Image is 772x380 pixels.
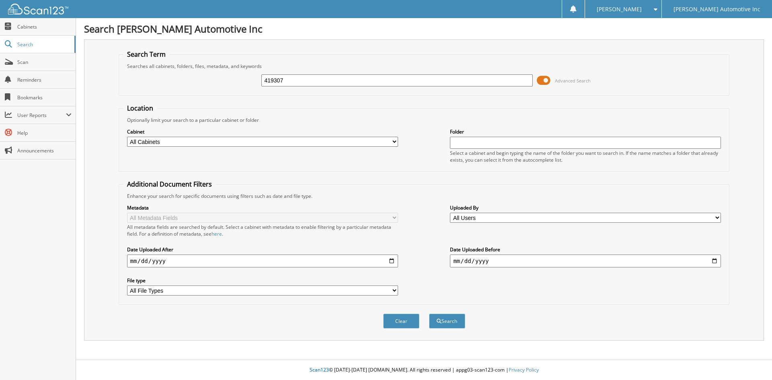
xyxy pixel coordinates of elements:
[127,128,398,135] label: Cabinet
[17,59,72,66] span: Scan
[17,23,72,30] span: Cabinets
[555,78,591,84] span: Advanced Search
[450,246,721,253] label: Date Uploaded Before
[84,22,764,35] h1: Search [PERSON_NAME] Automotive Inc
[76,360,772,380] div: © [DATE]-[DATE] [DOMAIN_NAME]. All rights reserved | appg03-scan123-com |
[509,366,539,373] a: Privacy Policy
[123,193,725,199] div: Enhance your search for specific documents using filters such as date and file type.
[17,129,72,136] span: Help
[450,204,721,211] label: Uploaded By
[127,224,398,237] div: All metadata fields are searched by default. Select a cabinet with metadata to enable filtering b...
[123,104,157,113] legend: Location
[123,117,725,123] div: Optionally limit your search to a particular cabinet or folder
[450,150,721,163] div: Select a cabinet and begin typing the name of the folder you want to search in. If the name match...
[17,94,72,101] span: Bookmarks
[17,76,72,83] span: Reminders
[127,204,398,211] label: Metadata
[123,50,170,59] legend: Search Term
[310,366,329,373] span: Scan123
[17,112,66,119] span: User Reports
[597,7,642,12] span: [PERSON_NAME]
[127,246,398,253] label: Date Uploaded After
[211,230,222,237] a: here
[17,147,72,154] span: Announcements
[127,277,398,284] label: File type
[429,314,465,329] button: Search
[127,255,398,267] input: start
[123,180,216,189] legend: Additional Document Filters
[732,341,772,380] iframe: Chat Widget
[673,7,760,12] span: [PERSON_NAME] Automotive Inc
[17,41,70,48] span: Search
[123,63,725,70] div: Searches all cabinets, folders, files, metadata, and keywords
[450,255,721,267] input: end
[450,128,721,135] label: Folder
[383,314,419,329] button: Clear
[8,4,68,14] img: scan123-logo-white.svg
